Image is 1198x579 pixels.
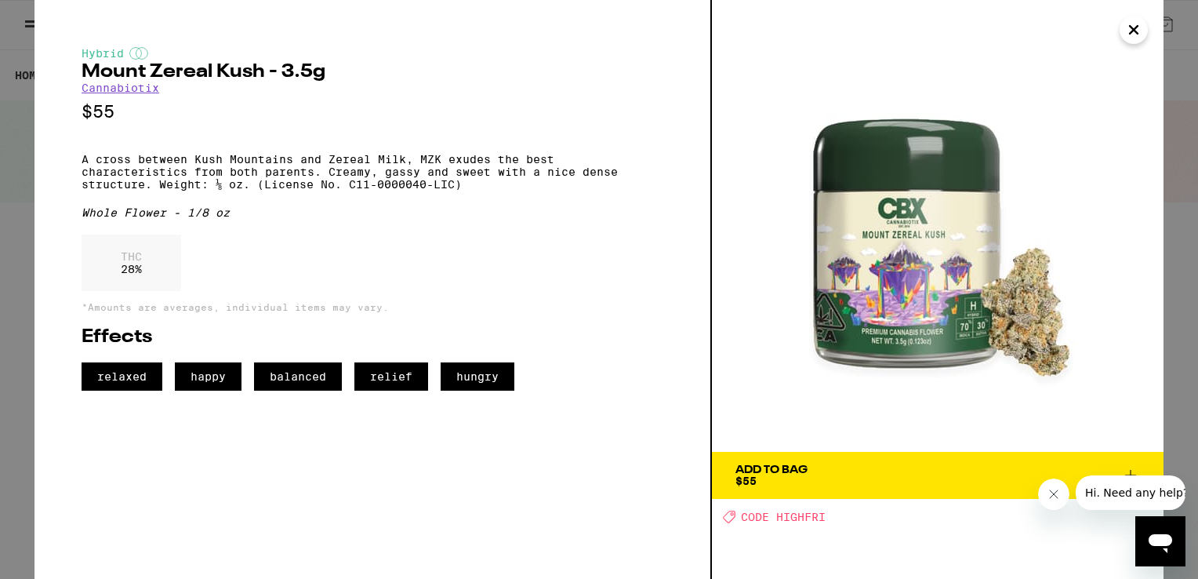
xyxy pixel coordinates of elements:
a: Cannabiotix [82,82,159,94]
iframe: Message from company [1076,475,1185,510]
span: happy [175,362,241,391]
p: $55 [82,102,663,122]
span: balanced [254,362,342,391]
span: CODE HIGHFRI [741,511,826,523]
div: Whole Flower - 1/8 oz [82,206,663,219]
p: *Amounts are averages, individual items may vary. [82,302,663,312]
div: Add To Bag [735,464,808,475]
span: hungry [441,362,514,391]
p: A cross between Kush Mountains and Zereal Milk, MZK exudes the best characteristics from both par... [82,153,663,191]
div: Hybrid [82,47,663,60]
span: $55 [735,475,757,487]
img: hybridColor.svg [129,47,148,60]
button: Add To Bag$55 [712,452,1164,499]
div: 28 % [82,235,181,291]
span: relaxed [82,362,162,391]
h2: Mount Zereal Kush - 3.5g [82,63,663,82]
button: Close [1120,16,1148,44]
h2: Effects [82,328,663,347]
p: THC [121,250,142,263]
span: relief [354,362,428,391]
iframe: Button to launch messaging window [1135,516,1185,566]
iframe: Close message [1038,479,1069,510]
span: Hi. Need any help? [9,11,113,24]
